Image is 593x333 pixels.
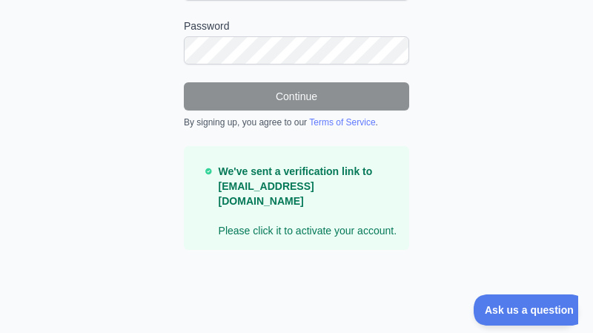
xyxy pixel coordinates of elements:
p: Please click it to activate your account. [219,164,397,238]
label: Password [184,19,409,33]
strong: We've sent a verification link to [EMAIL_ADDRESS][DOMAIN_NAME] [219,165,373,207]
button: Continue [184,82,409,111]
a: Terms of Service [309,117,375,128]
iframe: Toggle Customer Support [474,294,578,326]
div: By signing up, you agree to our . [184,116,409,128]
